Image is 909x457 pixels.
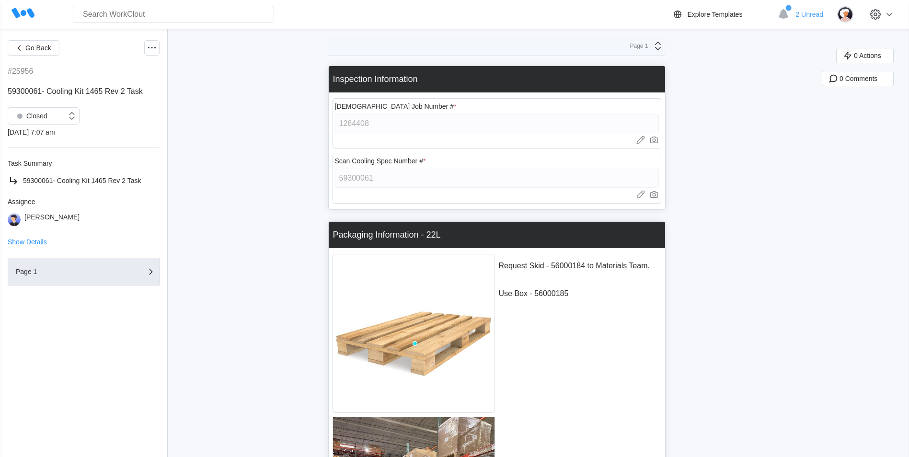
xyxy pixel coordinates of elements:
input: Type here... (specific format required) [335,169,659,188]
span: 0 Comments [840,75,877,82]
button: Show Details [8,239,47,245]
div: Task Summary [8,160,160,167]
button: Page 1 [8,258,160,286]
img: user-4.png [837,6,853,23]
p: Use Box - 56000185 [499,289,661,298]
div: Scan Cooling Spec Number # [335,157,426,165]
div: Inspection Information [333,74,418,84]
div: Page 1 [16,268,112,275]
span: 59300061- Cooling Kit 1465 Rev 2 Task [23,177,141,184]
div: #25956 [8,67,33,76]
div: Explore Templates [687,11,742,18]
div: [PERSON_NAME] [24,213,80,226]
div: Page 1 [624,43,648,49]
div: Assignee [8,198,160,206]
div: Closed [13,109,47,123]
div: [DEMOGRAPHIC_DATA] Job Number # [335,103,457,110]
span: 2 Unread [795,11,823,18]
span: 0 Actions [854,52,881,59]
button: 0 Actions [836,48,894,63]
span: 59300061- Cooling Kit 1465 Rev 2 Task [8,87,143,95]
p: Request Skid - 56000184 to Materials Team. [499,262,661,270]
input: Search WorkClout [73,6,274,23]
div: Packaging Information - 22L [333,230,441,240]
div: [DATE] 7:07 am [8,128,160,136]
img: user-5.png [8,213,21,226]
img: Skid.jpg [333,254,495,412]
a: Explore Templates [672,9,773,20]
a: 59300061- Cooling Kit 1465 Rev 2 Task [8,175,160,186]
button: 0 Comments [822,71,894,86]
button: Go Back [8,40,59,56]
input: Type here... (specific format required) [335,114,659,133]
span: Go Back [25,45,51,51]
